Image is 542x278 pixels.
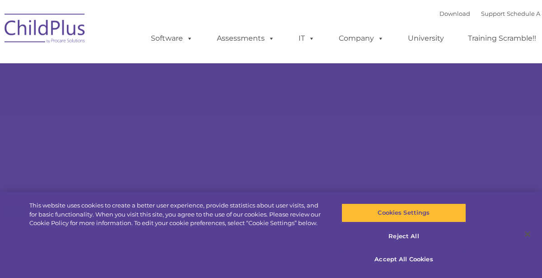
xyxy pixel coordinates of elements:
a: Company [330,29,393,47]
a: Support [481,10,505,17]
a: Download [439,10,470,17]
a: Software [142,29,202,47]
button: Close [518,224,537,244]
a: IT [290,29,324,47]
a: Assessments [208,29,284,47]
button: Reject All [341,227,466,246]
button: Accept All Cookies [341,250,466,269]
a: University [399,29,453,47]
div: This website uses cookies to create a better user experience, provide statistics about user visit... [29,201,325,228]
button: Cookies Settings [341,203,466,222]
